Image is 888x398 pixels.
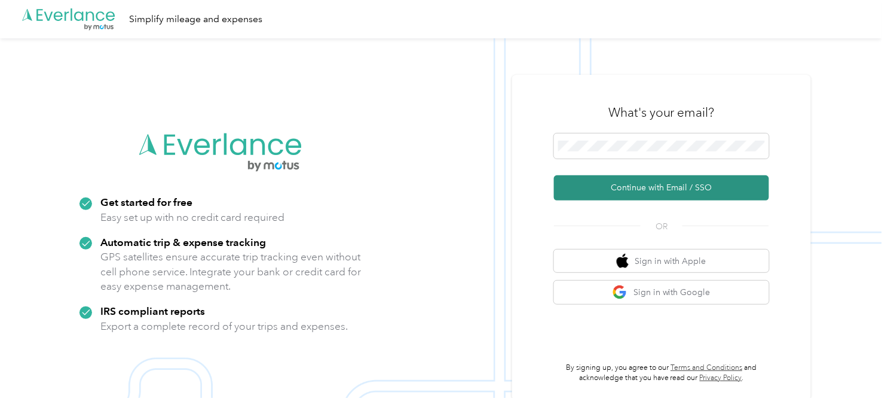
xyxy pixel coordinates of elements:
div: Simplify mileage and expenses [129,12,262,27]
strong: IRS compliant reports [100,305,205,317]
button: Continue with Email / SSO [554,175,769,200]
img: google logo [613,285,627,300]
p: Export a complete record of your trips and expenses. [100,319,348,334]
a: Terms and Conditions [671,363,743,372]
button: google logoSign in with Google [554,281,769,304]
span: OR [641,220,682,233]
p: Easy set up with no credit card required [100,210,284,225]
a: Privacy Policy [700,373,742,382]
p: By signing up, you agree to our and acknowledge that you have read our . [554,363,769,384]
strong: Automatic trip & expense tracking [100,236,266,248]
p: GPS satellites ensure accurate trip tracking even without cell phone service. Integrate your bank... [100,250,362,294]
button: apple logoSign in with Apple [554,250,769,273]
h3: What's your email? [608,104,715,121]
strong: Get started for free [100,196,192,208]
img: apple logo [617,254,629,269]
